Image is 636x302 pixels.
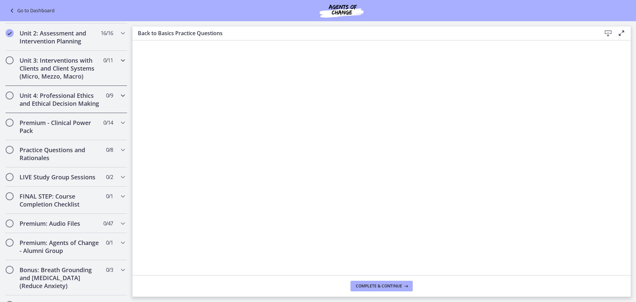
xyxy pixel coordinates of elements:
h2: LIVE Study Group Sessions [20,173,100,181]
span: 0 / 14 [103,119,113,127]
a: Go to Dashboard [8,7,55,15]
h2: Practice Questions and Rationales [20,146,100,162]
h2: Bonus: Breath Grounding and [MEDICAL_DATA] (Reduce Anxiety) [20,266,100,290]
button: Complete & continue [350,281,413,291]
span: 0 / 47 [103,219,113,227]
span: 0 / 11 [103,56,113,64]
h2: Unit 3: Interventions with Clients and Client Systems (Micro, Mezzo, Macro) [20,56,100,80]
span: 0 / 3 [106,266,113,274]
img: Agents of Change Social Work Test Prep [302,3,381,19]
span: Complete & continue [356,283,402,289]
i: Completed [6,29,14,37]
span: 16 / 16 [101,29,113,37]
h2: Unit 4: Professional Ethics and Ethical Decision Making [20,91,100,107]
span: 0 / 1 [106,239,113,247]
h2: FINAL STEP: Course Completion Checklist [20,192,100,208]
h2: Premium: Audio Files [20,219,100,227]
h3: Back to Basics Practice Questions [138,29,591,37]
h2: Unit 2: Assessment and Intervention Planning [20,29,100,45]
span: 0 / 1 [106,192,113,200]
span: 0 / 8 [106,146,113,154]
span: 0 / 2 [106,173,113,181]
h2: Premium: Agents of Change - Alumni Group [20,239,100,255]
h2: Premium - Clinical Power Pack [20,119,100,135]
span: 0 / 9 [106,91,113,99]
